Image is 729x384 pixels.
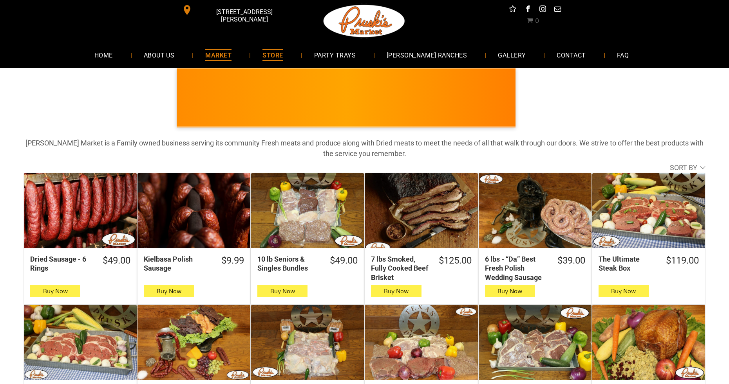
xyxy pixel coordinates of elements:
button: Buy Now [144,285,194,297]
a: Kielbasa Polish Sausage [137,173,250,248]
span: [PERSON_NAME] MARKET [507,103,661,116]
button: Buy Now [599,285,649,297]
a: 30 lb Combo Bundle [365,305,478,380]
span: MARKET [205,49,232,61]
button: Buy Now [485,285,535,297]
a: $125.007 lbs Smoked, Fully Cooked Beef Brisket [365,255,478,282]
span: Buy Now [157,287,181,295]
a: PARTY TRAYS [302,45,367,65]
a: facebook [523,4,533,16]
div: Dried Sausage - 6 Rings [30,255,93,273]
a: The Ultimate Steak Box [592,173,705,248]
a: Social network [508,4,518,16]
a: instagram [537,4,548,16]
div: $9.99 [221,255,244,267]
a: 6 – 12 oz Choice Angus Beef Ribeyes [24,305,137,380]
span: Buy Now [384,287,409,295]
div: $49.00 [330,255,358,267]
a: FAQ [605,45,640,65]
span: 0 [535,17,539,25]
span: Buy Now [497,287,522,295]
div: 7 lbs Smoked, Fully Cooked Beef Brisket [371,255,429,282]
div: $49.00 [103,255,130,267]
a: $119.00The Ultimate Steak Box [592,255,705,273]
button: Buy Now [371,285,421,297]
a: ABOUT US [132,45,186,65]
a: Dried Box [137,305,250,380]
div: 6 lbs - “Da” Best Fresh Polish Wedding Sausage [485,255,548,282]
a: STORE [251,45,295,65]
a: HOME [83,45,125,65]
strong: [PERSON_NAME] Market is a Family owned business serving its community Fresh meats and produce alo... [25,139,704,158]
div: $119.00 [666,255,699,267]
span: Buy Now [611,287,636,295]
div: Kielbasa Polish Sausage [144,255,212,273]
a: [PERSON_NAME] RANCHES [375,45,479,65]
a: 6 lbs - “Da” Best Fresh Polish Wedding Sausage [479,173,592,248]
div: 10 lb Seniors & Singles Bundles [257,255,320,273]
a: Dried Sausage - 6 Rings [24,173,137,248]
a: 10-12 lbs Pruski&#39;s Smoked Turkeys [592,305,705,380]
a: 10 lb Seniors &amp; Singles Bundles [251,173,364,248]
span: Buy Now [43,287,68,295]
div: The Ultimate Steak Box [599,255,656,273]
a: $39.006 lbs - “Da” Best Fresh Polish Wedding Sausage [479,255,592,282]
a: $49.0010 lb Seniors & Singles Bundles [251,255,364,273]
a: $49.00Dried Sausage - 6 Rings [24,255,137,273]
a: GALLERY [486,45,537,65]
a: 20 lbs Bar B Que Bundle [251,305,364,380]
a: 7 lbs Smoked, Fully Cooked Beef Brisket [365,173,478,248]
a: MARKET [194,45,243,65]
a: CONTACT [545,45,597,65]
a: $9.99Kielbasa Polish Sausage [137,255,250,273]
div: $125.00 [439,255,472,267]
button: Buy Now [30,285,80,297]
span: Buy Now [270,287,295,295]
span: [STREET_ADDRESS][PERSON_NAME] [194,4,295,27]
button: Buy Now [257,285,308,297]
a: [STREET_ADDRESS][PERSON_NAME] [177,4,297,16]
a: 12 lb Choice Steak Sampler [479,305,592,380]
div: $39.00 [557,255,585,267]
a: email [552,4,563,16]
